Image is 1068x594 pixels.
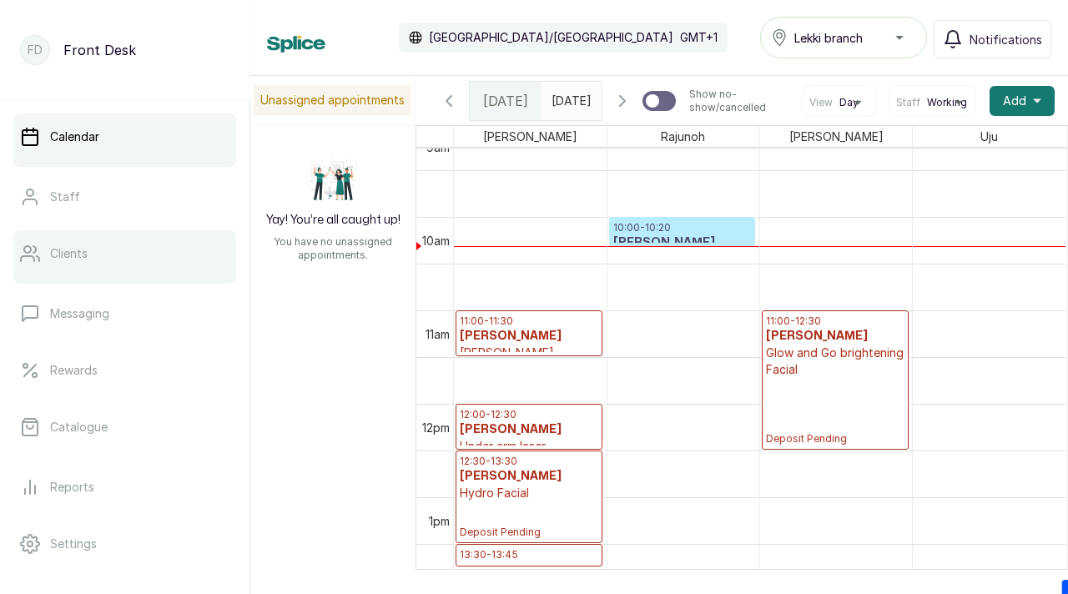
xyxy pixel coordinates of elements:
p: Clients [50,245,88,262]
span: View [809,96,833,109]
div: 10am [419,232,453,249]
span: [DATE] [483,91,528,111]
span: Add [1003,93,1026,109]
a: Rewards [13,347,236,394]
p: 11:00 - 11:30 [460,315,598,328]
p: You have no unassigned appointments. [260,235,406,262]
h3: [PERSON_NAME] [460,561,598,578]
span: Staff [896,96,920,109]
h3: [PERSON_NAME] [460,468,598,485]
a: Clients [13,230,236,277]
p: Catalogue [50,419,108,435]
p: 11:00 - 12:30 [766,315,904,328]
p: FD [28,42,43,58]
span: Notifications [970,31,1042,48]
h3: [PERSON_NAME] [460,328,598,345]
span: Uju [977,126,1001,147]
p: 12:00 - 12:30 [460,408,598,421]
span: Day [839,96,859,109]
button: Notifications [934,20,1051,58]
p: Show no-show/cancelled [689,88,788,114]
a: Staff [13,174,236,220]
span: [PERSON_NAME] [786,126,887,147]
a: Reports [13,464,236,511]
span: Deposit Pending [460,526,598,539]
div: 12pm [419,419,453,436]
p: 12:30 - 13:30 [460,455,598,468]
span: Rajunoh [657,126,708,147]
button: Add [990,86,1055,116]
button: ViewDay [809,96,868,109]
div: 1pm [426,512,453,530]
span: Lekki branch [794,29,863,47]
a: Calendar [13,113,236,160]
h3: [PERSON_NAME] [460,421,598,438]
p: Hydro Facial [460,485,598,501]
a: Catalogue [13,404,236,451]
span: Working [927,96,967,109]
a: Settings [13,521,236,567]
p: Calendar [50,128,99,145]
a: Messaging [13,290,236,337]
p: Glow and Go brightening Facial [766,345,904,378]
p: Reports [50,479,94,496]
p: Staff [50,189,80,205]
p: Under arm laser [460,438,598,455]
button: StaffWorking [896,96,969,109]
h3: [PERSON_NAME] [613,234,752,251]
p: Settings [50,536,97,552]
p: GMT+1 [680,29,718,46]
p: 10:00 - 10:20 [613,221,752,234]
p: [GEOGRAPHIC_DATA]/[GEOGRAPHIC_DATA] [429,29,673,46]
p: Rewards [50,362,98,379]
p: Messaging [50,305,109,322]
span: Deposit Pending [766,432,904,445]
p: Front Desk [63,40,136,60]
div: 11am [422,325,453,343]
p: 13:30 - 13:45 [460,548,598,561]
p: Unassigned appointments [254,85,411,115]
button: Lekki branch [760,17,927,58]
span: [PERSON_NAME] [480,126,581,147]
h2: Yay! You’re all caught up! [266,212,400,229]
h3: [PERSON_NAME] [766,328,904,345]
p: [PERSON_NAME] [460,345,598,361]
div: [DATE] [470,82,542,120]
